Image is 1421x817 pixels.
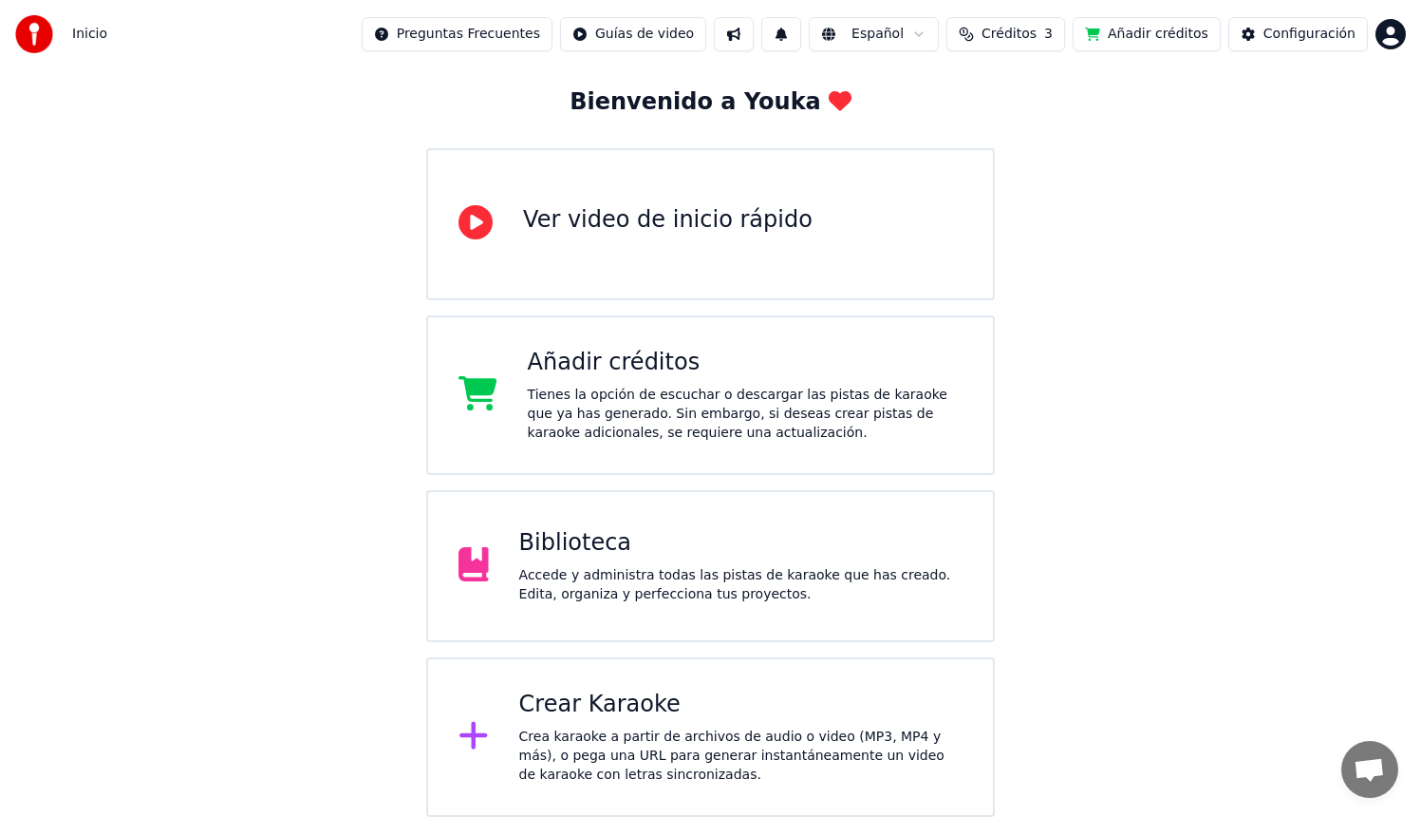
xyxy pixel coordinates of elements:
[528,348,963,378] div: Añadir créditos
[15,15,53,53] img: youka
[519,528,963,559] div: Biblioteca
[72,25,107,44] span: Inicio
[72,25,107,44] nav: breadcrumb
[523,205,813,236] div: Ver video de inicio rápido
[946,17,1065,51] button: Créditos3
[982,25,1037,44] span: Créditos
[519,690,963,720] div: Crear Karaoke
[1228,17,1368,51] button: Configuración
[519,566,963,604] div: Accede y administra todas las pistas de karaoke que has creado. Edita, organiza y perfecciona tus...
[519,728,963,785] div: Crea karaoke a partir de archivos de audio o video (MP3, MP4 y más), o pega una URL para generar ...
[570,87,851,118] div: Bienvenido a Youka
[1073,17,1221,51] button: Añadir créditos
[1341,741,1398,798] div: Chat abierto
[1263,25,1356,44] div: Configuración
[560,17,706,51] button: Guías de video
[1044,25,1053,44] span: 3
[362,17,552,51] button: Preguntas Frecuentes
[528,386,963,443] div: Tienes la opción de escuchar o descargar las pistas de karaoke que ya has generado. Sin embargo, ...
